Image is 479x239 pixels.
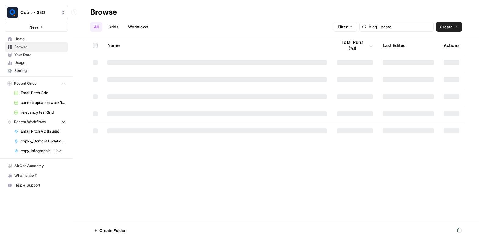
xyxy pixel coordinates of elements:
span: Create [440,24,453,30]
span: Usage [14,60,65,66]
a: All [90,22,102,32]
img: Qubit - SEO Logo [7,7,18,18]
span: relevancy test Grid [21,110,65,115]
span: content updation workflow [21,100,65,105]
a: Email Pitch Grid [11,88,68,98]
div: Name [107,37,327,54]
button: New [5,23,68,32]
button: Workspace: Qubit - SEO [5,5,68,20]
span: New [29,24,38,30]
a: Grids [105,22,122,32]
a: copy_Infographic - Live [11,146,68,156]
a: relevancy test Grid [11,108,68,117]
a: AirOps Academy [5,161,68,171]
button: Help + Support [5,180,68,190]
span: Create Folder [99,227,126,234]
span: Settings [14,68,65,73]
span: Email Pitch V2 (In use) [21,129,65,134]
a: content updation workflow [11,98,68,108]
div: Last Edited [383,37,406,54]
button: What's new? [5,171,68,180]
a: Email Pitch V2 (In use) [11,127,68,136]
span: Browse [14,44,65,50]
a: Settings [5,66,68,76]
button: Create Folder [90,226,129,235]
span: copy2_Content Updation V4 Workflow [21,138,65,144]
span: Filter [338,24,348,30]
span: Qubit - SEO [20,9,57,16]
div: Total Runs (7d) [337,37,373,54]
span: AirOps Academy [14,163,65,169]
a: Home [5,34,68,44]
span: Recent Workflows [14,119,46,125]
button: Filter [334,22,357,32]
a: Workflows [124,22,152,32]
span: Help + Support [14,183,65,188]
span: Recent Grids [14,81,36,86]
span: Home [14,36,65,42]
a: Usage [5,58,68,68]
button: Create [436,22,462,32]
div: Actions [444,37,460,54]
div: Browse [90,7,117,17]
a: Your Data [5,50,68,60]
button: Recent Workflows [5,117,68,127]
input: Search [369,24,431,30]
span: Email Pitch Grid [21,90,65,96]
a: copy2_Content Updation V4 Workflow [11,136,68,146]
span: Your Data [14,52,65,58]
span: copy_Infographic - Live [21,148,65,154]
a: Browse [5,42,68,52]
button: Recent Grids [5,79,68,88]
